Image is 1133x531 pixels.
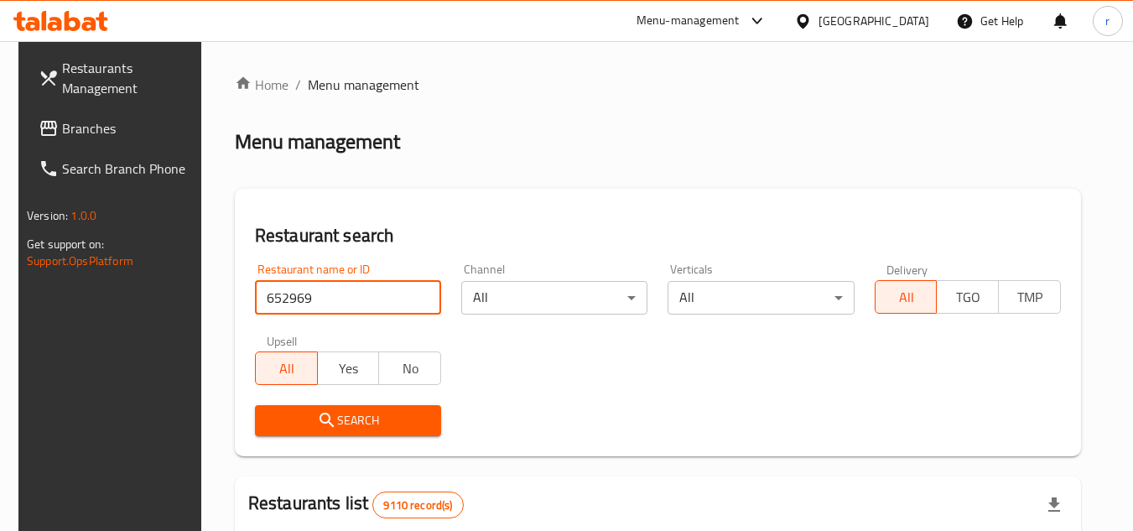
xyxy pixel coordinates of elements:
input: Search for restaurant name or ID.. [255,281,441,315]
span: Version: [27,205,68,226]
a: Search Branch Phone [25,148,208,189]
span: Yes [325,357,373,381]
button: Search [255,405,441,436]
div: Total records count [372,492,463,518]
button: No [378,351,441,385]
h2: Restaurants list [248,491,464,518]
a: Branches [25,108,208,148]
span: All [882,285,931,310]
div: All [668,281,854,315]
h2: Restaurant search [255,223,1061,248]
span: TGO [943,285,992,310]
span: All [262,357,311,381]
span: Get support on: [27,233,104,255]
nav: breadcrumb [235,75,1081,95]
div: [GEOGRAPHIC_DATA] [819,12,929,30]
span: 9110 record(s) [373,497,462,513]
button: All [875,280,938,314]
button: TGO [936,280,999,314]
button: All [255,351,318,385]
button: TMP [998,280,1061,314]
span: Restaurants Management [62,58,195,98]
button: Yes [317,351,380,385]
div: Menu-management [637,11,740,31]
h2: Menu management [235,128,400,155]
label: Upsell [267,335,298,346]
span: Branches [62,118,195,138]
span: No [386,357,434,381]
span: r [1105,12,1110,30]
span: 1.0.0 [70,205,96,226]
li: / [295,75,301,95]
span: Search Branch Phone [62,159,195,179]
span: Menu management [308,75,419,95]
div: All [461,281,647,315]
a: Support.OpsPlatform [27,250,133,272]
label: Delivery [886,263,928,275]
span: TMP [1006,285,1054,310]
span: Search [268,410,428,431]
a: Restaurants Management [25,48,208,108]
a: Home [235,75,288,95]
div: Export file [1034,485,1074,525]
